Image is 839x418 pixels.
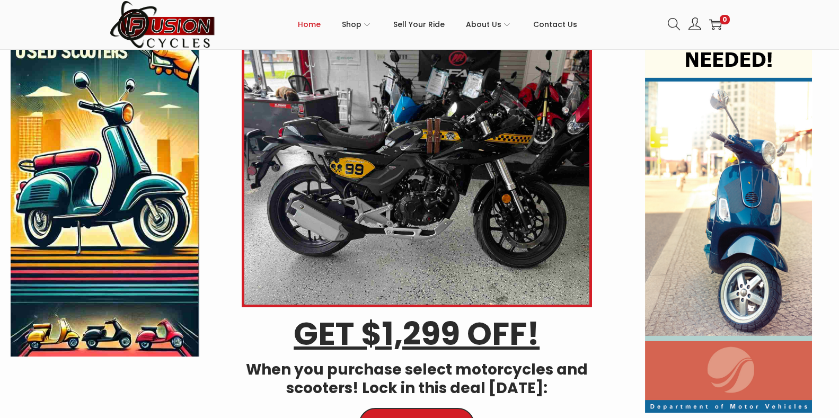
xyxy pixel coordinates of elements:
[466,1,512,48] a: About Us
[533,11,577,38] span: Contact Us
[216,1,660,48] nav: Primary navigation
[215,360,619,397] h4: When you purchase select motorcycles and scooters! Lock in this deal [DATE]:
[298,11,321,38] span: Home
[342,11,361,38] span: Shop
[393,11,445,38] span: Sell Your Ride
[466,11,501,38] span: About Us
[393,1,445,48] a: Sell Your Ride
[709,18,722,31] a: 0
[533,1,577,48] a: Contact Us
[294,312,540,356] u: GET $1,299 OFF!
[298,1,321,48] a: Home
[342,1,372,48] a: Shop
